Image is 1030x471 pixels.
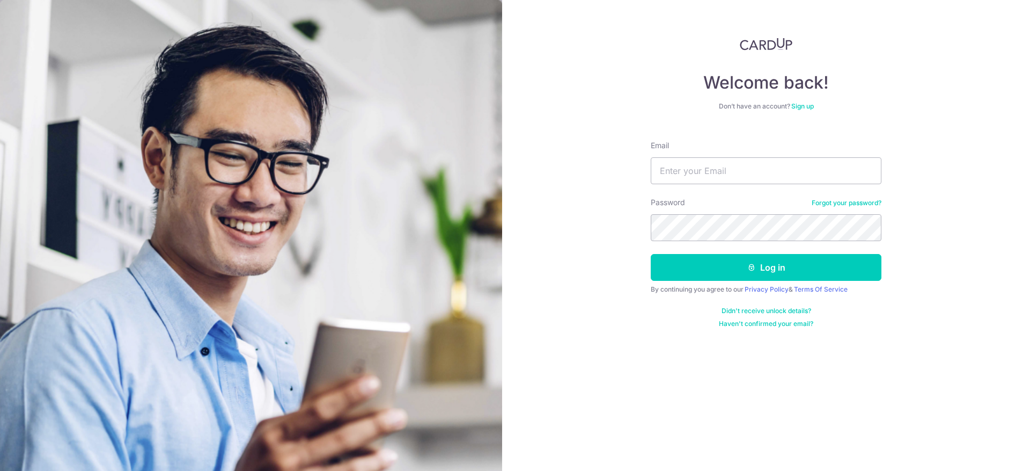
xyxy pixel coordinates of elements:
[651,285,881,294] div: By continuing you agree to our &
[740,38,792,50] img: CardUp Logo
[794,285,848,293] a: Terms Of Service
[722,307,811,315] a: Didn't receive unlock details?
[791,102,814,110] a: Sign up
[651,102,881,111] div: Don’t have an account?
[651,254,881,281] button: Log in
[812,199,881,207] a: Forgot your password?
[719,320,813,328] a: Haven't confirmed your email?
[745,285,789,293] a: Privacy Policy
[651,157,881,184] input: Enter your Email
[651,72,881,93] h4: Welcome back!
[651,140,669,151] label: Email
[651,197,685,208] label: Password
